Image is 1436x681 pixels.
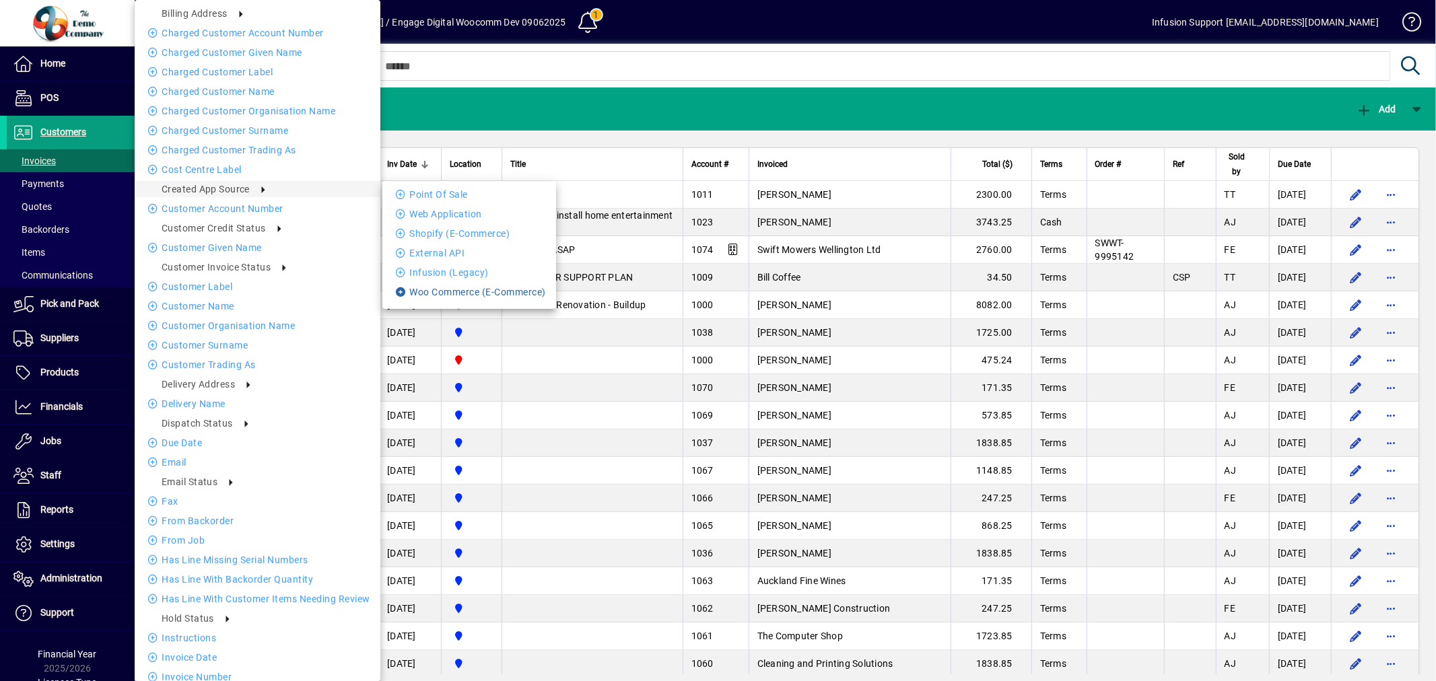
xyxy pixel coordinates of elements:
[135,493,380,509] li: Fax
[382,264,556,281] li: Infusion (Legacy)
[162,8,228,19] span: Billing address
[162,476,217,487] span: Email status
[135,337,380,353] li: Customer Surname
[162,418,233,429] span: Dispatch Status
[135,630,380,646] li: Instructions
[162,262,271,273] span: Customer Invoice Status
[135,44,380,61] li: Charged Customer Given name
[135,318,380,334] li: Customer Organisation name
[135,435,380,451] li: Due date
[135,649,380,666] li: Invoice date
[382,186,556,203] li: Point of Sale
[135,454,380,470] li: Email
[135,357,380,373] li: Customer Trading as
[382,206,556,222] li: Web Application
[135,552,380,568] li: Has Line Missing Serial Numbers
[135,591,380,607] li: Has Line With Customer Items Needing Review
[382,284,556,300] li: Woo Commerce (E-Commerce)
[162,379,235,390] span: Delivery address
[135,162,380,178] li: Cost Centre Label
[135,532,380,548] li: From Job
[135,142,380,158] li: Charged Customer Trading as
[382,245,556,261] li: External API
[162,613,214,624] span: Hold Status
[135,396,380,412] li: Delivery name
[135,571,380,587] li: Has Line With Backorder Quantity
[135,83,380,100] li: Charged Customer name
[135,122,380,139] li: Charged Customer Surname
[135,64,380,80] li: Charged Customer label
[162,184,250,194] span: Created App Source
[135,279,380,295] li: Customer label
[135,201,380,217] li: Customer Account number
[135,103,380,119] li: Charged Customer Organisation name
[135,25,380,41] li: Charged Customer Account number
[135,240,380,256] li: Customer Given name
[382,225,556,242] li: Shopify (E-Commerce)
[135,298,380,314] li: Customer name
[135,513,380,529] li: From Backorder
[162,223,266,234] span: Customer credit status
